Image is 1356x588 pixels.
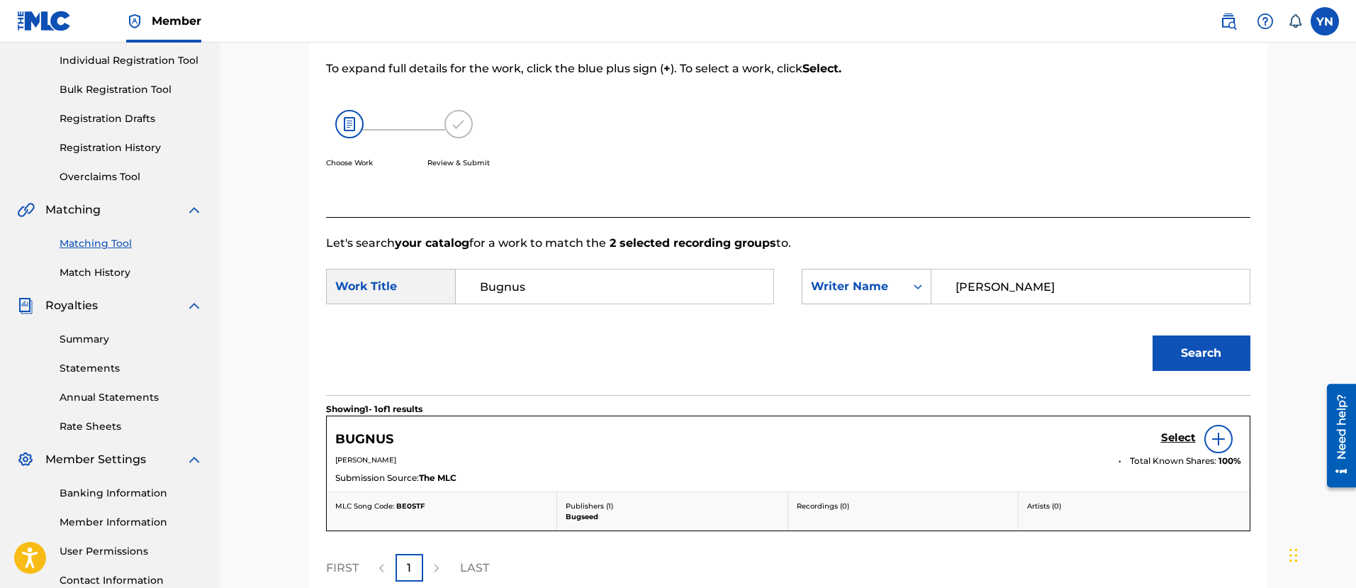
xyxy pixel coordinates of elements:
[1316,379,1356,493] iframe: Resource Center
[186,451,203,468] img: expand
[1027,501,1241,511] p: Artists ( 0 )
[60,111,203,126] a: Registration Drafts
[45,451,146,468] span: Member Settings
[326,235,1250,252] p: Let's search for a work to match the to.
[186,201,203,218] img: expand
[335,110,364,138] img: 26af456c4569493f7445.svg
[335,431,393,448] h5: BUGNUS
[460,560,489,577] p: LAST
[152,13,201,29] span: Member
[1153,335,1250,371] button: Search
[1285,520,1356,588] iframe: Chat Widget
[335,501,394,511] span: MLC Song Code:
[60,486,203,501] a: Banking Information
[60,573,203,588] a: Contact Information
[17,297,34,314] img: Royalties
[326,560,359,577] p: FIRST
[811,278,897,295] div: Writer Name
[60,361,203,376] a: Statements
[60,53,203,68] a: Individual Registration Tool
[326,252,1250,395] form: Search Form
[566,511,779,522] p: Bugseed
[663,62,671,75] strong: +
[60,515,203,530] a: Member Information
[60,82,203,97] a: Bulk Registration Tool
[1257,13,1274,30] img: help
[60,265,203,280] a: Match History
[1289,534,1298,577] div: ドラッグ
[60,332,203,347] a: Summary
[1220,13,1237,30] img: search
[60,140,203,155] a: Registration History
[326,403,422,416] p: Showing 1 - 1 of 1 results
[419,472,456,484] span: The MLC
[60,544,203,559] a: User Permissions
[45,201,101,218] span: Matching
[444,110,473,138] img: 173f8e8b57e69610e344.svg
[1210,431,1227,448] img: info
[126,13,143,30] img: Top Rightsholder
[427,157,490,168] p: Review & Submit
[606,236,776,250] strong: 2 selected recording groups
[326,60,1038,77] p: To expand full details for the work, click the blue plus sign ( ). To select a work, click
[186,297,203,314] img: expand
[1161,431,1196,445] h5: Select
[1218,455,1241,467] span: 100 %
[1311,7,1339,35] div: User Menu
[797,501,1010,511] p: Recordings ( 0 )
[395,236,469,250] strong: your catalog
[407,560,411,577] p: 1
[17,11,72,31] img: MLC Logo
[1251,7,1279,35] div: Help
[1130,455,1218,467] span: Total Known Shares:
[60,419,203,434] a: Rate Sheets
[326,157,373,168] p: Choose Work
[1288,14,1302,28] div: Notifications
[60,390,203,405] a: Annual Statements
[60,236,203,251] a: Matching Tool
[802,62,841,75] strong: Select.
[566,501,779,511] p: Publishers ( 1 )
[1285,520,1356,588] div: チャットウィジェット
[1214,7,1243,35] a: Public Search
[335,455,396,465] span: [PERSON_NAME]
[60,170,203,184] a: Overclaims Tool
[45,297,98,314] span: Royalties
[17,201,35,218] img: Matching
[17,451,34,468] img: Member Settings
[396,501,425,511] span: BE0STF
[335,472,419,484] span: Submission Source:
